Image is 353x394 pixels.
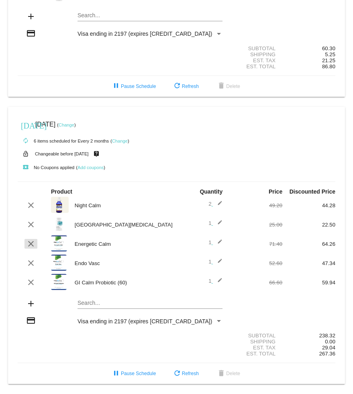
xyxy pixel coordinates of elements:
[59,122,74,127] a: Change
[172,369,182,379] mat-icon: refresh
[229,222,282,228] div: 25.00
[208,201,222,207] span: 2
[26,278,36,287] mat-icon: clear
[229,51,282,57] div: Shipping
[216,82,226,91] mat-icon: delete
[208,278,222,284] span: 1
[21,163,31,172] mat-icon: local_play
[112,139,128,143] a: Change
[216,371,240,376] span: Delete
[282,222,335,228] div: 22.50
[213,220,222,229] mat-icon: edit
[26,299,36,308] mat-icon: add
[282,45,335,51] div: 60.30
[229,333,282,339] div: Subtotal
[322,57,335,63] span: 21.25
[172,82,182,91] mat-icon: refresh
[51,274,67,290] img: GI-Calm-60-label.png
[200,188,222,195] strong: Quantity
[21,149,31,159] mat-icon: lock_open
[26,316,36,325] mat-icon: credit_card
[26,239,36,249] mat-icon: clear
[111,369,121,379] mat-icon: pause
[71,241,177,247] div: Energetic Calm
[322,345,335,351] span: 29.04
[111,82,121,91] mat-icon: pause
[282,333,335,339] div: 238.32
[208,239,222,245] span: 1
[282,202,335,208] div: 44.28
[26,258,36,268] mat-icon: clear
[71,202,177,208] div: Night Calm
[229,351,282,357] div: Est. Total
[71,222,177,228] div: [GEOGRAPHIC_DATA][MEDICAL_DATA]
[229,57,282,63] div: Est. Tax
[208,259,222,265] span: 1
[282,280,335,286] div: 59.94
[26,220,36,229] mat-icon: clear
[26,200,36,210] mat-icon: clear
[78,300,222,306] input: Search...
[166,366,205,381] button: Refresh
[213,278,222,287] mat-icon: edit
[322,63,335,69] span: 86.80
[51,216,67,232] img: Stress-B-Complex-label-v2.png
[216,84,240,89] span: Delete
[229,63,282,69] div: Est. Total
[111,371,156,376] span: Pause Schedule
[51,255,67,271] img: Endo-Vasc-label.png
[229,280,282,286] div: 66.60
[213,239,222,249] mat-icon: edit
[51,188,72,195] strong: Product
[21,120,31,130] mat-icon: [DATE]
[57,122,76,127] small: ( )
[78,31,212,37] span: Visa ending in 2197 (expires [CREDIT_CARD_DATA])
[18,165,74,170] small: No Coupons applied
[325,51,335,57] span: 5.25
[229,202,282,208] div: 49.20
[319,351,335,357] span: 267.36
[76,165,105,170] small: ( )
[229,339,282,345] div: Shipping
[51,197,69,213] img: Night-Calm-label-1.png
[78,165,104,170] a: Add coupons
[213,258,222,268] mat-icon: edit
[210,79,247,94] button: Delete
[208,220,222,226] span: 1
[35,151,89,156] small: Changeable before [DATE]
[282,241,335,247] div: 64.26
[105,79,162,94] button: Pause Schedule
[111,84,156,89] span: Pause Schedule
[18,139,109,143] small: 6 items scheduled for Every 2 months
[78,31,222,37] mat-select: Payment Method
[78,12,222,19] input: Search...
[26,12,36,21] mat-icon: add
[105,366,162,381] button: Pause Schedule
[78,318,212,325] span: Visa ending in 2197 (expires [CREDIT_CARD_DATA])
[51,235,67,251] img: Energetic-Calm-label.png
[216,369,226,379] mat-icon: delete
[213,200,222,210] mat-icon: edit
[78,318,222,325] mat-select: Payment Method
[229,45,282,51] div: Subtotal
[21,136,31,146] mat-icon: autorenew
[166,79,205,94] button: Refresh
[229,260,282,266] div: 52.60
[92,149,101,159] mat-icon: live_help
[229,241,282,247] div: 71.40
[110,139,129,143] small: ( )
[282,260,335,266] div: 47.34
[172,84,199,89] span: Refresh
[26,29,36,38] mat-icon: credit_card
[290,188,335,195] strong: Discounted Price
[71,260,177,266] div: Endo Vasc
[325,339,335,345] span: 0.00
[172,371,199,376] span: Refresh
[229,345,282,351] div: Est. Tax
[71,280,177,286] div: GI Calm Probiotic (60)
[210,366,247,381] button: Delete
[269,188,282,195] strong: Price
